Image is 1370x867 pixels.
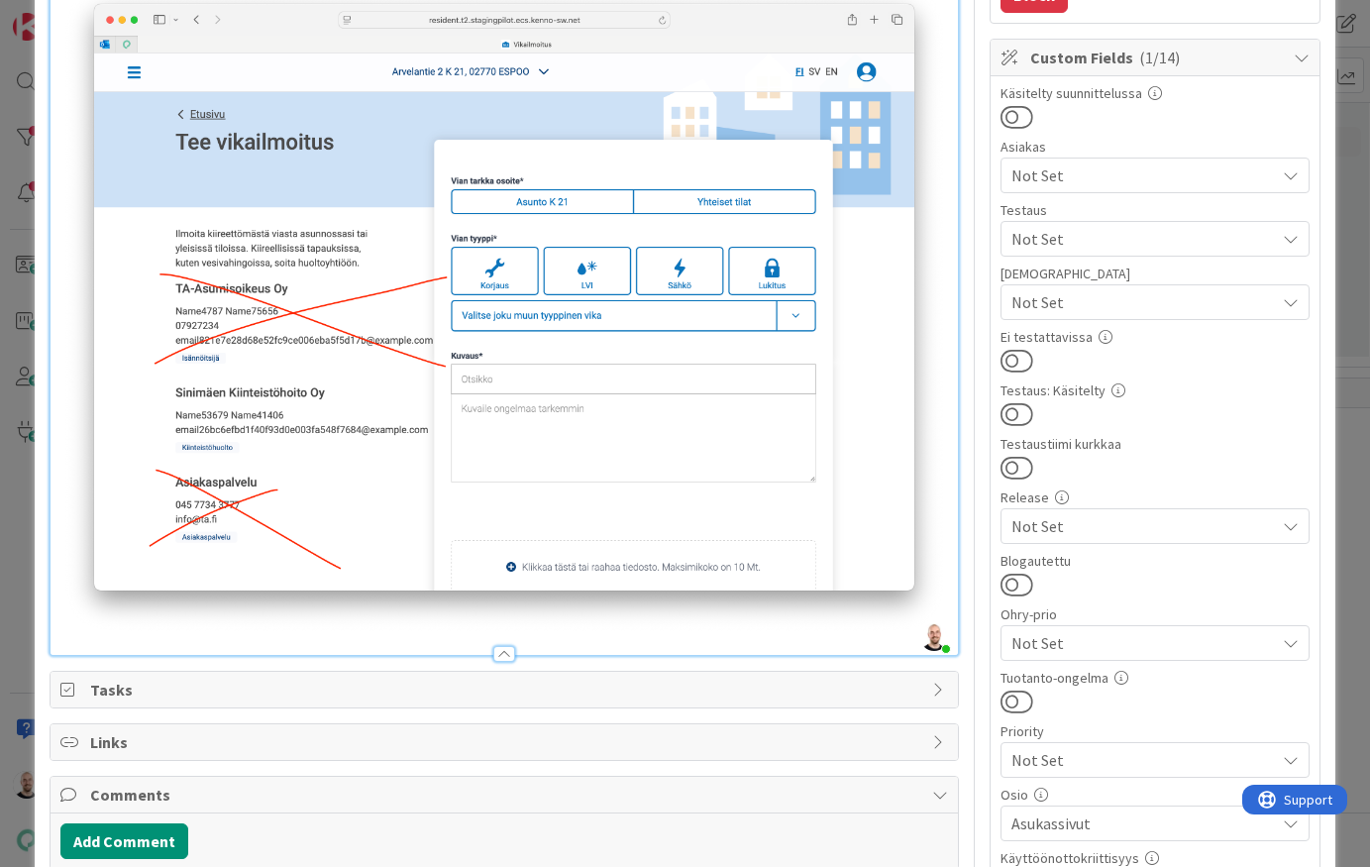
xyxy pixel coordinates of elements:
[1011,629,1265,657] span: Not Set
[1001,607,1310,621] div: Ohry-prio
[1011,227,1275,251] span: Not Set
[1011,746,1265,774] span: Not Set
[1001,490,1310,504] div: Release
[920,623,948,651] img: f9SrjaoIMrpwfermB8xHm3BC8aYhNfHk.png
[1001,437,1310,451] div: Testaustiimi kurkkaa
[1001,203,1310,217] div: Testaus
[1139,48,1180,67] span: ( 1/14 )
[1011,290,1275,314] span: Not Set
[90,730,923,754] span: Links
[1001,724,1310,738] div: Priority
[60,823,188,859] button: Add Comment
[1011,812,1275,835] span: Asukassivut
[1001,383,1310,397] div: Testaus: Käsitelty
[42,3,90,27] span: Support
[1030,46,1284,69] span: Custom Fields
[1001,788,1310,802] div: Osio
[1001,554,1310,568] div: Blogautettu
[1001,267,1310,280] div: [DEMOGRAPHIC_DATA]
[1001,330,1310,344] div: Ei testattavissa
[90,678,923,702] span: Tasks
[1001,671,1310,685] div: Tuotanto-ongelma
[1001,86,1310,100] div: Käsitelty suunnittelussa
[1001,851,1310,865] div: Käyttöönottokriittisyys
[90,783,923,807] span: Comments
[1001,140,1310,154] div: Asiakas
[1011,514,1275,538] span: Not Set
[1011,163,1275,187] span: Not Set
